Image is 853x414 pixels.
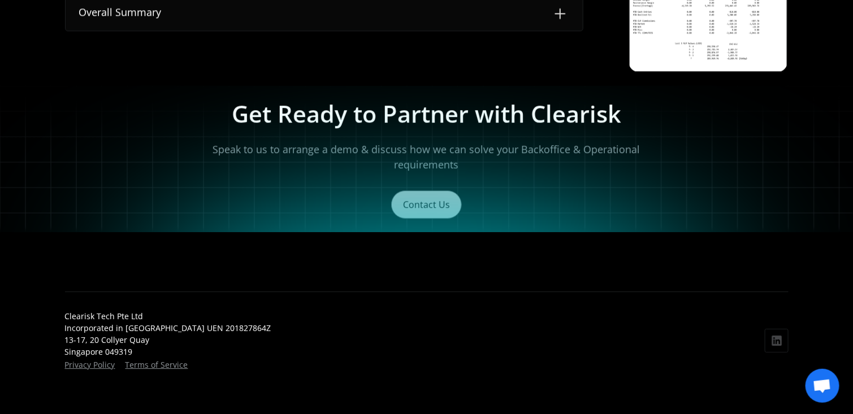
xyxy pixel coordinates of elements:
div: Clearisk Tech Pte Ltd Incorporated in [GEOGRAPHIC_DATA] UEN 201827864Z 13-17, 20 Collyer Quay Sin... [65,310,271,358]
h3: Get Ready to Partner with Clearisk [232,100,621,128]
div: Overall Summary [79,5,162,20]
div: Open chat [806,369,839,403]
img: Icon [770,334,783,347]
p: Speak to us to arrange a demo & discuss how we can solve your Backoffice & Operational requirements [210,142,644,172]
a: Contact Us [391,190,462,219]
a: Terms of Service [125,359,188,370]
img: Plus Icon [551,5,569,23]
a: Privacy Policy [65,359,115,370]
